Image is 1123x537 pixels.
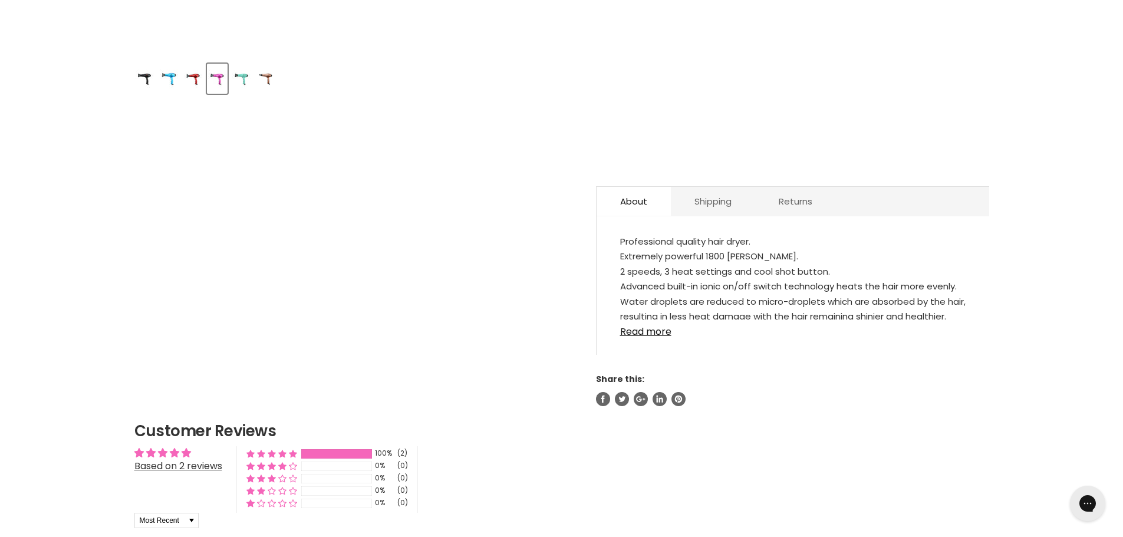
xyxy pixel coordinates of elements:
a: About [597,187,671,216]
a: Shipping [671,187,755,216]
img: Wahl Supadryer [184,65,202,93]
div: Average rating is 5.00 stars [134,446,222,460]
span: Share this: [596,373,644,385]
div: Product thumbnails [133,60,577,94]
li: Extremely powerful 1800 [PERSON_NAME]. [620,249,966,264]
li: Advanced built-in ionic on/off switch technology heats the hair more evenly. Water droplets are r... [620,279,966,324]
li: 2 speeds, 3 heat settings and cool shot button. [620,264,966,279]
button: Wahl Supadryer [159,64,179,94]
img: Wahl Supadryer [136,65,154,93]
iframe: Gorgias live chat messenger [1064,482,1111,525]
a: Read more [620,319,966,337]
div: (2) [397,449,407,459]
img: Wahl Supadryer [232,65,251,93]
button: Wahl Supadryer [231,64,252,94]
img: Wahl Supadryer [256,65,275,93]
div: 100% [375,449,394,459]
h2: Customer Reviews [134,420,989,442]
button: Wahl Supadryer [183,64,203,94]
a: Returns [755,187,836,216]
div: Professional quality hair dryer. [620,234,966,319]
img: Wahl Supadryer [160,65,178,93]
a: Based on 2 reviews [134,459,222,473]
button: Wahl Supadryer [255,64,276,94]
div: 100% (2) reviews with 5 star rating [246,449,297,459]
aside: Share this: [596,374,989,406]
button: Wahl Supadryer [134,64,155,94]
select: Sort dropdown [134,513,199,528]
img: Wahl Supadryer [208,65,226,93]
button: Wahl Supadryer [207,64,228,94]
